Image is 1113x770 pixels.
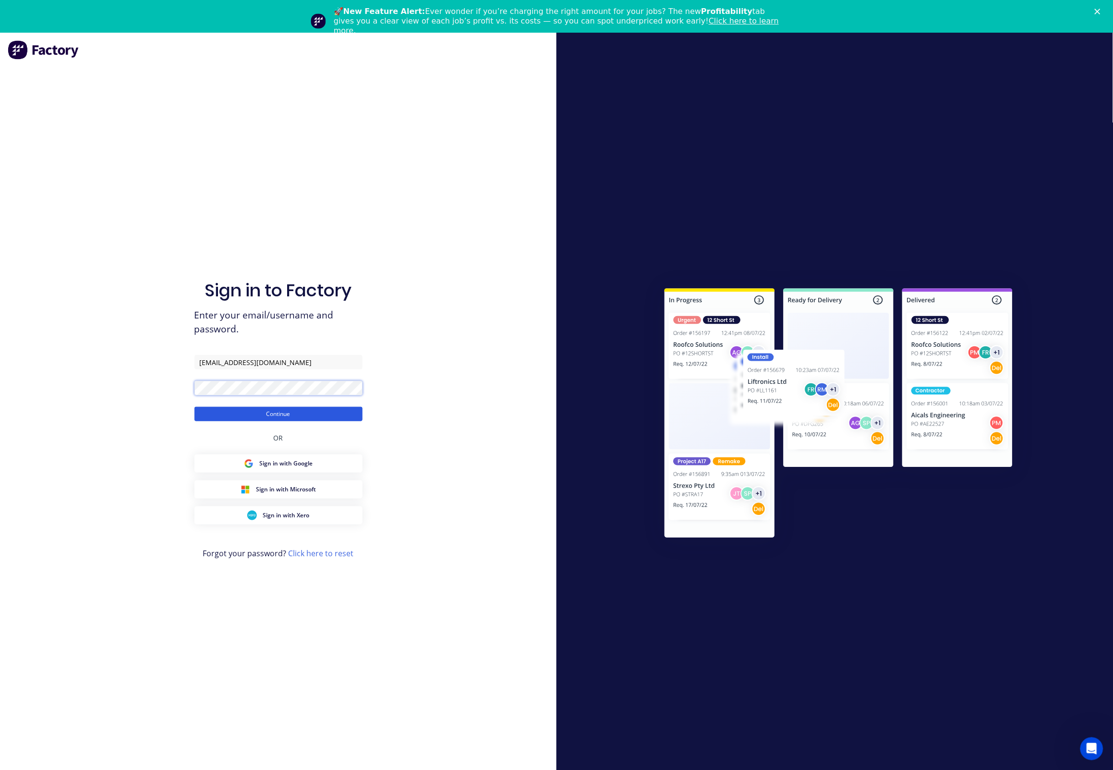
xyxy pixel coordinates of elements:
[8,40,80,60] img: Factory
[247,511,257,520] img: Xero Sign in
[263,511,309,520] span: Sign in with Xero
[194,454,363,473] button: Google Sign inSign in with Google
[194,506,363,525] button: Xero Sign inSign in with Xero
[701,7,752,16] b: Profitability
[194,407,363,421] button: Continue
[643,269,1034,560] img: Sign in
[203,548,354,559] span: Forgot your password?
[194,308,363,336] span: Enter your email/username and password.
[334,16,779,35] a: Click here to learn more.
[1080,737,1103,760] iframe: Intercom live chat
[259,459,313,468] span: Sign in with Google
[1095,9,1104,14] div: Close
[334,7,787,36] div: 🚀 Ever wonder if you’re charging the right amount for your jobs? The new tab gives you a clear vi...
[274,421,283,454] div: OR
[194,355,363,369] input: Email/Username
[194,480,363,499] button: Microsoft Sign inSign in with Microsoft
[241,485,250,494] img: Microsoft Sign in
[311,13,326,29] img: Profile image for Team
[256,485,316,494] span: Sign in with Microsoft
[289,548,354,559] a: Click here to reset
[205,280,352,301] h1: Sign in to Factory
[343,7,425,16] b: New Feature Alert:
[244,459,254,468] img: Google Sign in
